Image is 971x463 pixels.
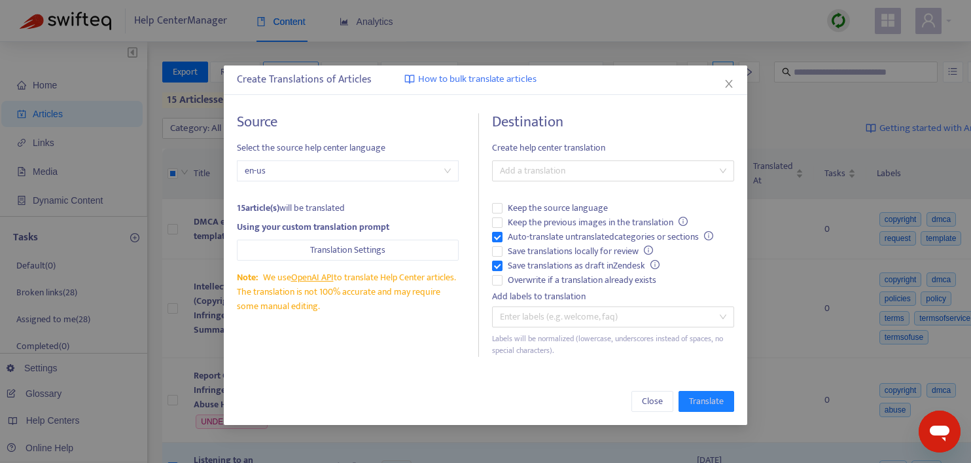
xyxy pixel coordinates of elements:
[404,74,415,84] img: image-link
[503,273,662,287] span: Overwrite if a translation already exists
[237,240,459,261] button: Translation Settings
[237,141,459,155] span: Select the source help center language
[418,72,537,87] span: How to bulk translate articles
[237,270,258,285] span: Note:
[237,113,459,131] h4: Source
[679,391,734,412] button: Translate
[503,201,613,215] span: Keep the source language
[503,259,665,273] span: Save translations as draft in Zendesk
[679,217,688,226] span: info-circle
[492,113,734,131] h4: Destination
[237,72,734,88] div: Create Translations of Articles
[291,270,334,285] a: OpenAI API
[492,141,734,155] span: Create help center translation
[237,201,459,215] div: will be translated
[631,391,673,412] button: Close
[644,246,653,255] span: info-circle
[722,77,736,91] button: Close
[503,230,718,244] span: Auto-translate untranslated categories or sections
[237,200,279,215] strong: 15 article(s)
[237,270,459,314] div: We use to translate Help Center articles. The translation is not 100% accurate and may require so...
[492,333,734,358] div: Labels will be normalized (lowercase, underscores instead of spaces, no special characters).
[237,220,459,234] div: Using your custom translation prompt
[404,72,537,87] a: How to bulk translate articles
[724,79,734,89] span: close
[642,394,663,409] span: Close
[704,231,713,240] span: info-circle
[492,289,734,304] div: Add labels to translation
[650,260,660,269] span: info-circle
[245,161,451,181] span: en-us
[503,244,658,259] span: Save translations locally for review
[919,411,961,453] iframe: Button to launch messaging window
[503,215,693,230] span: Keep the previous images in the translation
[310,243,385,257] span: Translation Settings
